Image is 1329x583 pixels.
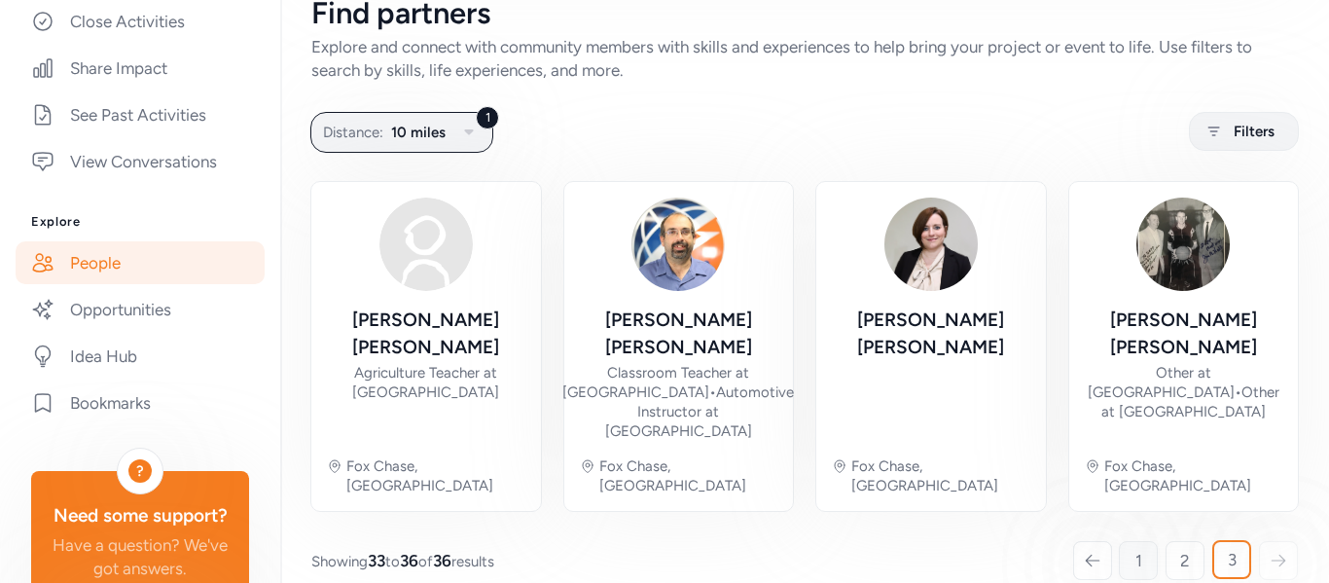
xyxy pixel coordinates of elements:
[47,533,233,580] div: Have a question? We've got answers.
[128,459,152,483] div: ?
[16,241,265,284] a: People
[310,112,493,153] button: 1Distance:10 miles
[16,47,265,90] a: Share Impact
[851,456,1030,495] div: Fox Chase, [GEOGRAPHIC_DATA]
[368,551,385,570] span: 33
[832,307,1030,361] div: [PERSON_NAME] [PERSON_NAME]
[1085,363,1283,421] div: Other at [GEOGRAPHIC_DATA] Other at [GEOGRAPHIC_DATA]
[1119,541,1158,580] a: 1
[400,551,418,570] span: 36
[562,307,794,361] div: [PERSON_NAME] [PERSON_NAME]
[16,140,265,183] a: View Conversations
[327,307,525,361] div: [PERSON_NAME] [PERSON_NAME]
[327,363,525,402] div: Agriculture Teacher at [GEOGRAPHIC_DATA]
[391,121,446,144] span: 10 miles
[599,456,778,495] div: Fox Chase, [GEOGRAPHIC_DATA]
[323,121,383,144] span: Distance:
[311,549,494,572] span: Showing to of results
[1228,548,1237,571] span: 3
[47,502,233,529] div: Need some support?
[346,456,525,495] div: Fox Chase, [GEOGRAPHIC_DATA]
[1166,541,1204,580] a: 2
[631,198,725,291] img: Avatar
[16,93,265,136] a: See Past Activities
[31,214,249,230] h3: Explore
[379,198,473,291] img: Avatar
[1085,307,1283,361] div: [PERSON_NAME] [PERSON_NAME]
[562,363,794,441] div: Classroom Teacher at [GEOGRAPHIC_DATA] Automotive Instructor at [GEOGRAPHIC_DATA]
[16,288,265,331] a: Opportunities
[884,198,978,291] img: Avatar
[1136,198,1230,291] img: Avatar
[1234,120,1275,143] span: Filters
[16,382,265,424] a: Bookmarks
[16,335,265,378] a: Idea Hub
[1180,549,1190,572] span: 2
[476,106,499,129] div: 1
[1104,456,1283,495] div: Fox Chase, [GEOGRAPHIC_DATA]
[1235,383,1241,401] span: •
[1135,549,1142,572] span: 1
[311,35,1298,82] div: Explore and connect with community members with skills and experiences to help bring your project...
[709,383,716,401] span: •
[433,551,451,570] span: 36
